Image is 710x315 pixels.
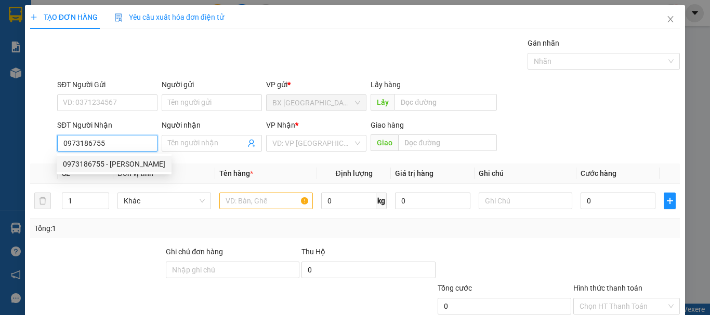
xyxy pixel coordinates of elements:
div: SĐT Người Nhận [57,119,157,131]
button: plus [664,193,676,209]
th: Ghi chú [475,163,576,184]
input: Ghi chú đơn hàng [166,262,299,278]
div: Người nhận [162,119,262,131]
span: Tổng cước [438,284,472,292]
span: close [666,15,675,23]
div: Tổng: 1 [34,223,275,234]
span: BX [GEOGRAPHIC_DATA] - [19,60,116,70]
input: VD: Bàn, Ghế [219,193,313,209]
input: 0 [395,193,470,209]
span: kg [376,193,387,209]
div: 0973186755 - NGÂN [57,156,172,172]
input: Dọc đường [395,94,497,111]
button: Close [656,5,685,34]
input: Ghi Chú [479,193,572,209]
span: VP Nhận [266,121,295,129]
strong: CÔNG TY CP BÌNH TÂM [37,6,141,35]
span: Lấy hàng [371,80,401,89]
button: delete [34,193,51,209]
span: Khác [124,193,205,209]
span: user-add [247,139,256,147]
label: Hình thức thanh toán [573,284,642,292]
div: 0973186755 - [PERSON_NAME] [63,158,165,170]
span: Gửi: [4,60,19,70]
label: Ghi chú đơn hàng [166,248,223,256]
span: 0941 78 2525 [37,36,145,56]
span: plus [664,197,675,205]
span: Cước hàng [581,169,616,177]
span: Lấy [371,94,395,111]
span: BX Quảng Ngãi [272,95,360,111]
span: BX Quảng Ngãi ĐT: [37,36,145,56]
span: 0833683683 [4,70,51,79]
span: Tên hàng [219,169,253,177]
span: TẠO ĐƠN HÀNG [30,13,98,21]
span: Giao [371,134,398,151]
span: Thu Hộ [301,248,325,256]
input: Dọc đường [398,134,497,151]
span: Giá trị hàng [395,169,433,177]
span: Giao hàng [371,121,404,129]
label: Gán nhãn [528,39,559,47]
span: plus [30,13,37,21]
span: Yêu cầu xuất hóa đơn điện tử [114,13,224,21]
img: logo [4,8,35,54]
img: icon [114,13,123,22]
span: Định lượng [335,169,372,177]
div: Người gửi [162,79,262,90]
div: SĐT Người Gửi [57,79,157,90]
div: VP gửi [266,79,366,90]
